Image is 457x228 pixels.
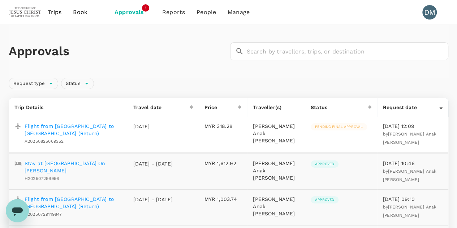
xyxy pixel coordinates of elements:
span: Manage [228,8,250,17]
span: [PERSON_NAME] anak [PERSON_NAME] [383,169,436,182]
h1: Approvals [9,44,227,59]
span: People [197,8,216,17]
a: Stay at [GEOGRAPHIC_DATA] On [PERSON_NAME] [25,160,122,174]
p: Traveller(s) [253,104,299,111]
span: Book [73,8,87,17]
p: [PERSON_NAME] Anak [PERSON_NAME] [253,122,299,144]
span: by [383,205,436,218]
p: MYR 318.28 [204,122,242,130]
div: Price [204,104,238,111]
span: [PERSON_NAME] anak [PERSON_NAME] [383,132,436,145]
span: Pending final approval [311,124,367,129]
span: Trips [48,8,62,17]
input: Search by travellers, trips, or destination [247,42,449,60]
span: Status [61,80,85,87]
span: Approvals [115,8,151,17]
div: Status [61,78,94,89]
span: 1 [142,4,149,12]
span: Request type [9,80,49,87]
p: [DATE] 09:10 [383,195,443,203]
p: [DATE] 10:46 [383,160,443,167]
div: Travel date [133,104,190,111]
span: A20250729119847 [25,212,62,217]
p: [DATE] 12:09 [383,122,443,130]
span: A20250825669352 [25,139,64,144]
a: Flight from [GEOGRAPHIC_DATA] to [GEOGRAPHIC_DATA] (Return) [25,195,122,210]
span: H202507299956 [25,176,59,181]
span: Approved [311,197,339,202]
p: [DATE] - [DATE] [133,160,173,167]
img: The Malaysian Church of Jesus Christ of Latter-day Saints [9,4,42,20]
span: Reports [162,8,185,17]
p: MYR 1,612.92 [204,160,242,167]
span: [PERSON_NAME] anak [PERSON_NAME] [383,205,436,218]
span: Approved [311,162,339,167]
a: Flight from [GEOGRAPHIC_DATA] to [GEOGRAPHIC_DATA] (Return) [25,122,122,137]
span: by [383,169,436,182]
div: Status [311,104,368,111]
p: [DATE] - [DATE] [133,196,173,203]
p: [PERSON_NAME] Anak [PERSON_NAME] [253,195,299,217]
p: [PERSON_NAME] Anak [PERSON_NAME] [253,160,299,181]
div: DM [422,5,437,20]
p: [DATE] [133,123,173,130]
div: Request type [9,78,58,89]
span: by [383,132,436,145]
p: MYR 1,003.74 [204,195,242,203]
iframe: Button to launch messaging window [6,199,29,222]
p: Trip Details [14,104,122,111]
div: Request date [383,104,439,111]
